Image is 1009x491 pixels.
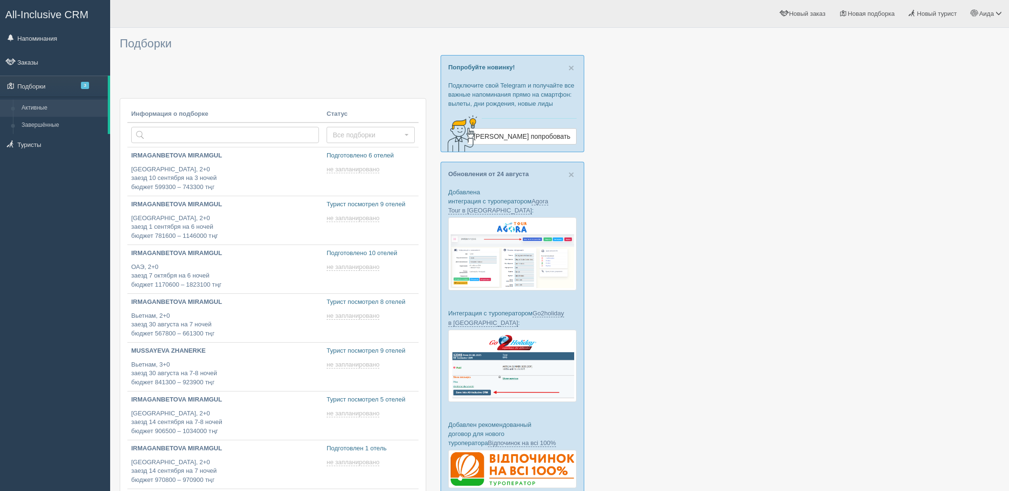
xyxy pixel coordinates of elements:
p: Турист посмотрел 9 отелей [327,200,415,209]
a: не запланировано [327,166,381,173]
span: не запланировано [327,312,379,320]
img: agora-tour-%D0%B7%D0%B0%D1%8F%D0%B2%D0%BA%D0%B8-%D1%81%D1%80%D0%BC-%D0%B4%D0%BB%D1%8F-%D1%82%D1%8... [448,217,577,290]
a: Завершённые [17,117,108,134]
p: Подключите свой Telegram и получайте все важные напоминания прямо на смартфон: вылеты, дни рожден... [448,81,577,108]
span: Подборки [120,37,171,50]
a: [PERSON_NAME] попробовать [467,128,577,145]
span: Все подборки [333,130,402,140]
img: creative-idea-2907357.png [441,114,479,153]
img: go2holiday-bookings-crm-for-travel-agency.png [448,330,577,402]
p: Добавлен рекомендованный договор для нового туроператора [448,420,577,447]
a: IRMAGANBETOVA MIRAMGUL Вьетнам, 2+0заезд 30 августа на 7 ночейбюджет 567800 – 661300 тңг [127,294,323,342]
p: IRMAGANBETOVA MIRAMGUL [131,298,319,307]
p: Интеграция с туроператором : [448,309,577,327]
a: All-Inclusive CRM [0,0,110,27]
p: IRMAGANBETOVA MIRAMGUL [131,200,319,209]
p: IRMAGANBETOVA MIRAMGUL [131,151,319,160]
a: IRMAGANBETOVA MIRAMGUL ОАЭ, 2+0заезд 7 октября на 6 ночейбюджет 1170600 – 1823100 тңг [127,245,323,293]
span: × [568,169,574,180]
span: All-Inclusive CRM [5,9,89,21]
p: [GEOGRAPHIC_DATA], 2+0 заезд 14 сентября на 7-8 ночей бюджет 906500 – 1034000 тңг [131,409,319,436]
a: IRMAGANBETOVA MIRAMGUL [GEOGRAPHIC_DATA], 2+0заезд 14 сентября на 7 ночейбюджет 970800 – 970900 тңг [127,440,323,489]
input: Поиск по стране или туристу [131,127,319,143]
p: Подготовлено 10 отелей [327,249,415,258]
a: Go2holiday в [GEOGRAPHIC_DATA] [448,310,564,326]
span: Новый турист [917,10,957,17]
p: Турист посмотрел 5 отелей [327,395,415,404]
th: Статус [323,106,419,123]
button: Все подборки [327,127,415,143]
a: не запланировано [327,312,381,320]
p: ОАЭ, 2+0 заезд 7 октября на 6 ночей бюджет 1170600 – 1823100 тңг [131,263,319,290]
a: не запланировано [327,361,381,368]
p: [GEOGRAPHIC_DATA], 2+0 заезд 10 сентября на 3 ночей бюджет 599300 – 743300 тңг [131,165,319,192]
p: Подготовлено 6 отелей [327,151,415,160]
span: Аида [979,10,994,17]
p: Вьетнам, 2+0 заезд 30 августа на 7 ночей бюджет 567800 – 661300 тңг [131,312,319,338]
p: MUSSAYEVA ZHANERKE [131,346,319,356]
a: IRMAGANBETOVA MIRAMGUL [GEOGRAPHIC_DATA], 2+0заезд 10 сентября на 3 ночейбюджет 599300 – 743300 тңг [127,147,323,196]
span: не запланировано [327,458,379,466]
p: [GEOGRAPHIC_DATA], 2+0 заезд 14 сентября на 7 ночей бюджет 970800 – 970900 тңг [131,458,319,485]
span: не запланировано [327,410,379,417]
button: Close [568,169,574,179]
p: IRMAGANBETOVA MIRAMGUL [131,444,319,453]
a: не запланировано [327,410,381,417]
p: [GEOGRAPHIC_DATA], 2+0 заезд 1 сентября на 6 ночей бюджет 781600 – 1146000 тңг [131,214,319,241]
img: %D0%B4%D0%BE%D0%B3%D0%BE%D0%B2%D1%96%D1%80-%D0%B2%D1%96%D0%B4%D0%BF%D0%BE%D1%87%D0%B8%D0%BD%D0%BE... [448,450,577,488]
a: IRMAGANBETOVA MIRAMGUL [GEOGRAPHIC_DATA], 2+0заезд 14 сентября на 7-8 ночейбюджет 906500 – 103400... [127,391,323,440]
a: не запланировано [327,214,381,222]
span: не запланировано [327,214,379,222]
a: Активные [17,100,108,117]
span: Новая подборка [848,10,895,17]
span: не запланировано [327,361,379,368]
span: Новый заказ [789,10,826,17]
a: не запланировано [327,263,381,271]
p: IRMAGANBETOVA MIRAMGUL [131,395,319,404]
button: Close [568,63,574,73]
p: Турист посмотрел 9 отелей [327,346,415,356]
p: Вьетнам, 3+0 заезд 30 августа на 7-8 ночей бюджет 841300 – 923900 тңг [131,360,319,387]
p: Турист посмотрел 8 отелей [327,298,415,307]
p: Подготовлен 1 отель [327,444,415,453]
span: × [568,62,574,73]
a: не запланировано [327,458,381,466]
a: Відпочинок на всі 100% [488,439,556,447]
a: Обновления от 24 августа [448,170,529,178]
span: 3 [81,82,89,89]
p: IRMAGANBETOVA MIRAMGUL [131,249,319,258]
p: Добавлена интеграция с туроператором : [448,188,577,215]
th: Информация о подборке [127,106,323,123]
a: IRMAGANBETOVA MIRAMGUL [GEOGRAPHIC_DATA], 2+0заезд 1 сентября на 6 ночейбюджет 781600 – 1146000 тңг [127,196,323,245]
span: не запланировано [327,166,379,173]
a: MUSSAYEVA ZHANERKE Вьетнам, 3+0заезд 30 августа на 7-8 ночейбюджет 841300 – 923900 тңг [127,343,323,391]
span: не запланировано [327,263,379,271]
p: Попробуйте новинку! [448,63,577,72]
a: Agora Tour в [GEOGRAPHIC_DATA] [448,198,548,214]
